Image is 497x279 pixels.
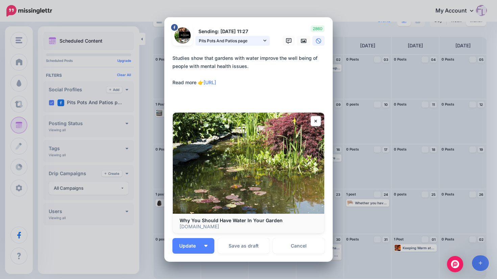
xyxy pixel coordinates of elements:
[180,217,283,223] b: Why You Should Have Water In Your Garden
[218,238,269,254] button: Save as draft
[447,256,463,272] div: Open Intercom Messenger
[311,25,325,32] span: 2860
[273,238,325,254] a: Cancel
[172,54,328,103] div: Studies show that gardens with water improve the well being of people with mental health issues. ...
[199,37,262,44] span: Pits Pots And Patios page
[173,113,324,214] img: Why You Should Have Water In Your Garden
[179,243,201,248] span: Update
[195,28,270,36] p: Sending: [DATE] 11:27
[180,224,317,230] p: [DOMAIN_NAME]
[174,27,191,44] img: picture-bsa60644.png
[204,245,208,247] img: arrow-down-white.png
[195,36,270,46] a: Pits Pots And Patios page
[172,238,214,254] button: Update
